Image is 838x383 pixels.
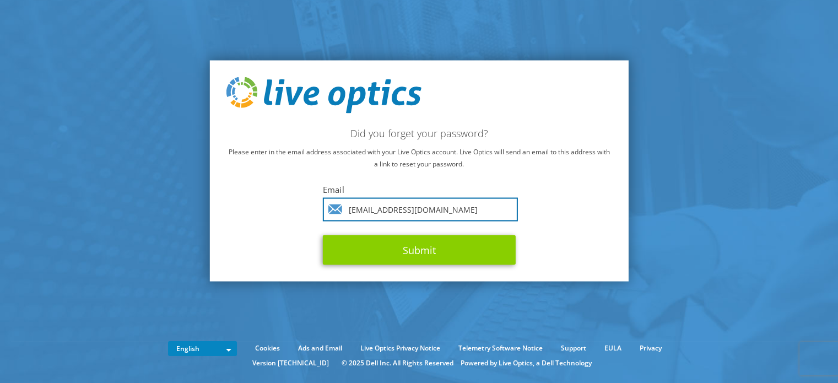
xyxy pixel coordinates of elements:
li: Powered by Live Optics, a Dell Technology [461,357,592,369]
a: Support [553,342,594,354]
button: Submit [323,235,516,265]
a: Ads and Email [290,342,350,354]
a: Telemetry Software Notice [450,342,551,354]
a: Privacy [631,342,670,354]
h2: Did you forget your password? [226,127,612,139]
p: Please enter in the email address associated with your Live Optics account. Live Optics will send... [226,145,612,170]
li: © 2025 Dell Inc. All Rights Reserved [336,357,459,369]
a: Live Optics Privacy Notice [352,342,448,354]
li: Version [TECHNICAL_ID] [247,357,334,369]
a: EULA [596,342,630,354]
img: live_optics_svg.svg [226,77,421,114]
a: Cookies [247,342,288,354]
label: Email [323,184,516,195]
